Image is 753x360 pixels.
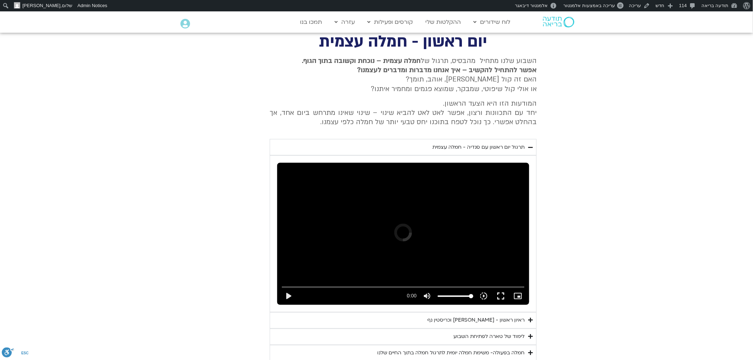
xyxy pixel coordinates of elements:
summary: תרגול יום ראשון עם סנדיה - חמלה עצמית [270,139,537,155]
a: לוח שידורים [470,15,514,29]
summary: ראיון ראשון - [PERSON_NAME] וכריסטין נף [270,312,537,329]
span: [PERSON_NAME] [22,3,60,8]
a: תמכו בנו [297,15,326,29]
p: המודעות הזו היא הצעד הראשון. יחד עם התכוונות ורצון, אפשר לאט לאט להביא שינוי – שינוי שאינו מתרחש ... [270,99,537,127]
p: השבוע שלנו מתחיל מהבסיס, תרגול של האם זה קול [PERSON_NAME], אוהב, תומך? או אולי קול שיפוטי, שמבקר... [270,56,537,94]
a: קורסים ופעילות [364,15,417,29]
span: עריכה באמצעות אלמנטור [563,3,615,8]
div: ראיון ראשון - [PERSON_NAME] וכריסטין נף [427,316,525,325]
img: תודעה בריאה [543,17,574,27]
div: תרגול יום ראשון עם סנדיה - חמלה עצמית [432,143,525,152]
div: לימוד של טארה לפתיחת השבוע [453,333,525,341]
strong: חמלה עצמית – נוכחת וקשובה בתוך הגוף. אפשר להתחיל להקשיב – איך אנחנו מדברות ומדברים לעצמנו? [302,56,537,75]
a: ההקלטות שלי [422,15,465,29]
h2: יום ראשון - חמלה עצמית [270,35,537,49]
summary: לימוד של טארה לפתיחת השבוע [270,329,537,345]
div: חמלה בפעולה- משימת חמלה יומית לתרגול חמלה בתוך החיים שלנו [377,349,525,358]
a: עזרה [331,15,359,29]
